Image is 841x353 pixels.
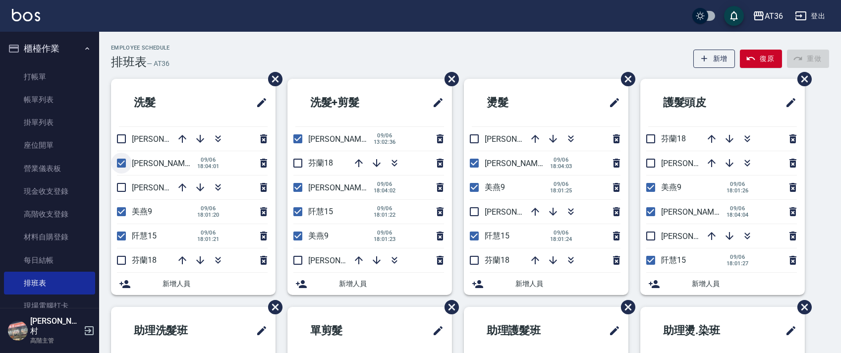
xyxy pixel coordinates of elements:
span: [PERSON_NAME]16 [661,207,729,217]
span: 修改班表的標題 [250,319,268,343]
span: 阡慧15 [132,231,157,240]
span: [PERSON_NAME]6 [661,232,725,241]
div: AT36 [765,10,783,22]
a: 現場電腦打卡 [4,294,95,317]
span: 09/06 [727,181,749,187]
div: 新增人員 [111,273,276,295]
h2: 燙髮 [472,85,563,120]
span: 09/06 [550,181,572,187]
span: 美燕9 [485,182,505,192]
h2: 洗髮+剪髮 [295,85,400,120]
a: 每日結帳 [4,249,95,272]
span: 刪除班表 [437,293,460,322]
span: 修改班表的標題 [250,91,268,115]
span: 新增人員 [692,279,797,289]
h3: 排班表 [111,55,147,69]
span: 刪除班表 [437,64,460,94]
button: 復原 [740,50,782,68]
span: 09/06 [197,205,220,212]
span: 新增人員 [163,279,268,289]
div: 新增人員 [464,273,628,295]
a: 現金收支登錄 [4,180,95,203]
span: 刪除班表 [614,293,637,322]
a: 高階收支登錄 [4,203,95,226]
img: Person [8,321,28,341]
span: 18:04:01 [197,163,220,170]
span: [PERSON_NAME]16 [485,159,553,168]
span: 阡慧15 [308,207,333,216]
span: 阡慧15 [485,231,509,240]
h2: 護髮頭皮 [648,85,750,120]
span: 刪除班表 [790,64,813,94]
span: [PERSON_NAME]11 [661,159,729,168]
span: 18:01:24 [550,236,572,242]
span: 09/06 [550,157,572,163]
a: 營業儀表板 [4,157,95,180]
a: 打帳單 [4,65,95,88]
span: 修改班表的標題 [426,91,444,115]
button: 登出 [791,7,829,25]
span: 09/06 [727,254,749,260]
span: 18:01:20 [197,212,220,218]
span: 新增人員 [339,279,444,289]
h2: 助理燙.染班 [648,313,757,349]
span: 09/06 [550,230,572,236]
span: 修改班表的標題 [779,319,797,343]
span: 美燕9 [308,231,329,240]
div: 新增人員 [640,273,805,295]
h6: — AT36 [147,59,169,69]
span: 09/06 [197,230,220,236]
span: [PERSON_NAME]16 [132,159,200,168]
button: 新增 [693,50,735,68]
button: save [724,6,744,26]
button: AT36 [749,6,787,26]
a: 座位開單 [4,134,95,157]
span: 刪除班表 [614,64,637,94]
h2: Employee Schedule [111,45,170,51]
span: 芬蘭18 [485,255,509,265]
button: 櫃檯作業 [4,36,95,61]
span: 18:04:03 [550,163,572,170]
span: 13:02:36 [374,139,396,145]
span: 阡慧15 [661,255,686,265]
span: 美燕9 [132,207,152,216]
span: 修改班表的標題 [603,91,620,115]
span: 09/06 [374,181,396,187]
span: [PERSON_NAME]6 [485,207,549,217]
span: 修改班表的標題 [779,91,797,115]
span: 18:04:02 [374,187,396,194]
span: [PERSON_NAME]16 [308,183,377,192]
span: [PERSON_NAME]11 [132,134,200,144]
span: [PERSON_NAME]6 [308,256,372,265]
span: 新增人員 [515,279,620,289]
span: 芬蘭18 [308,158,333,168]
h2: 助理洗髮班 [119,313,226,349]
a: 帳單列表 [4,88,95,111]
span: 修改班表的標題 [603,319,620,343]
span: 美燕9 [661,182,681,192]
span: 刪除班表 [261,64,284,94]
h2: 洗髮 [119,85,210,120]
span: 09/06 [197,157,220,163]
span: 修改班表的標題 [426,319,444,343]
span: 18:01:25 [550,187,572,194]
span: 18:01:26 [727,187,749,194]
span: 09/06 [374,230,396,236]
a: 排班表 [4,272,95,294]
span: 刪除班表 [790,293,813,322]
div: 新增人員 [287,273,452,295]
h2: 助理護髮班 [472,313,579,349]
span: [PERSON_NAME]11 [308,134,377,144]
span: 芬蘭18 [132,255,157,265]
span: [PERSON_NAME]11 [485,134,553,144]
img: Logo [12,9,40,21]
span: 09/06 [374,132,396,139]
a: 材料自購登錄 [4,226,95,248]
span: [PERSON_NAME]6 [132,183,196,192]
h2: 單剪髮 [295,313,392,349]
a: 掛單列表 [4,111,95,134]
span: 芬蘭18 [661,134,686,143]
span: 18:01:27 [727,260,749,267]
span: 18:01:23 [374,236,396,242]
span: 刪除班表 [261,293,284,322]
